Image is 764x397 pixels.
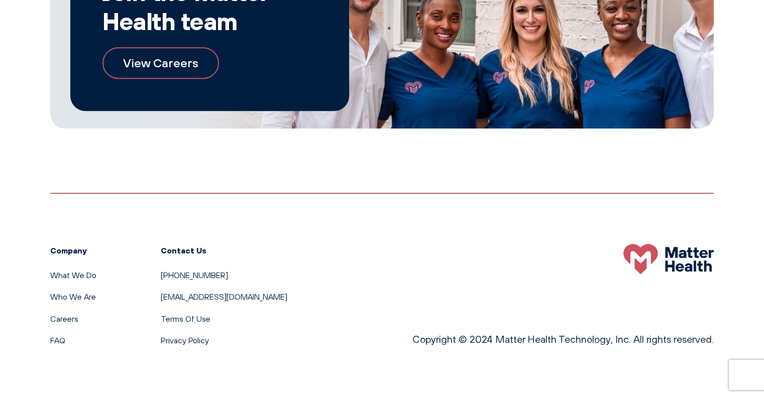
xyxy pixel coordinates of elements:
a: [PHONE_NUMBER] [161,270,228,280]
a: FAQ [50,335,65,345]
a: [EMAIL_ADDRESS][DOMAIN_NAME] [161,292,287,302]
a: Careers [50,314,78,324]
a: View Careers [102,47,219,78]
a: Who We Are [50,292,96,302]
p: Copyright © 2024 Matter Health Technology, Inc. All rights reserved. [412,331,714,347]
a: Terms Of Use [161,314,210,324]
h3: Company [50,244,96,257]
a: Privacy Policy [161,335,209,345]
h3: Contact Us [161,244,287,257]
a: What We Do [50,270,96,280]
